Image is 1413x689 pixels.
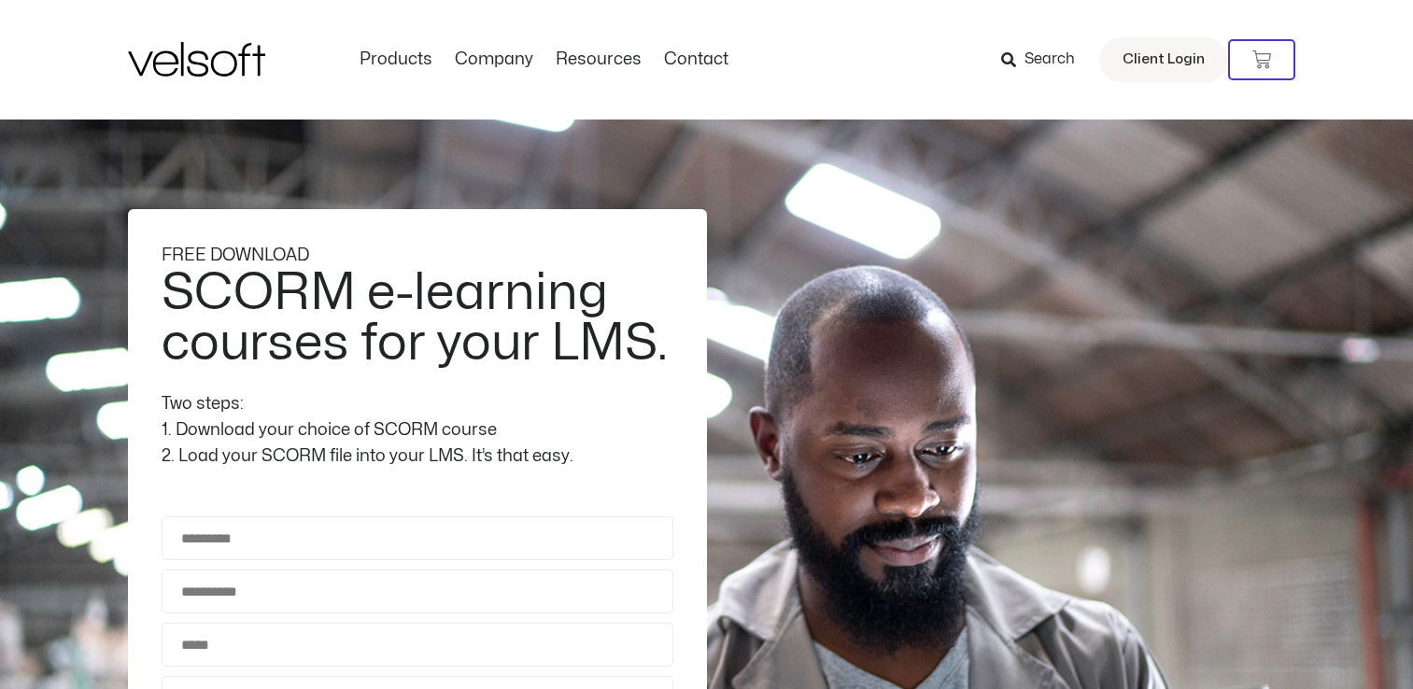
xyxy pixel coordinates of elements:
a: ProductsMenu Toggle [348,49,444,70]
a: CompanyMenu Toggle [444,49,544,70]
a: ResourcesMenu Toggle [544,49,653,70]
a: Search [1001,44,1088,76]
div: 1. Download your choice of SCORM course [162,417,673,443]
span: Search [1024,48,1075,72]
a: ContactMenu Toggle [653,49,740,70]
div: 2. Load your SCORM file into your LMS. It’s that easy. [162,443,673,470]
img: Velsoft Training Materials [128,42,265,77]
nav: Menu [348,49,740,70]
h2: SCORM e-learning courses for your LMS. [162,268,669,369]
div: Two steps: [162,391,673,417]
span: Client Login [1123,48,1205,72]
a: Client Login [1099,37,1228,82]
div: FREE DOWNLOAD [162,243,673,269]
